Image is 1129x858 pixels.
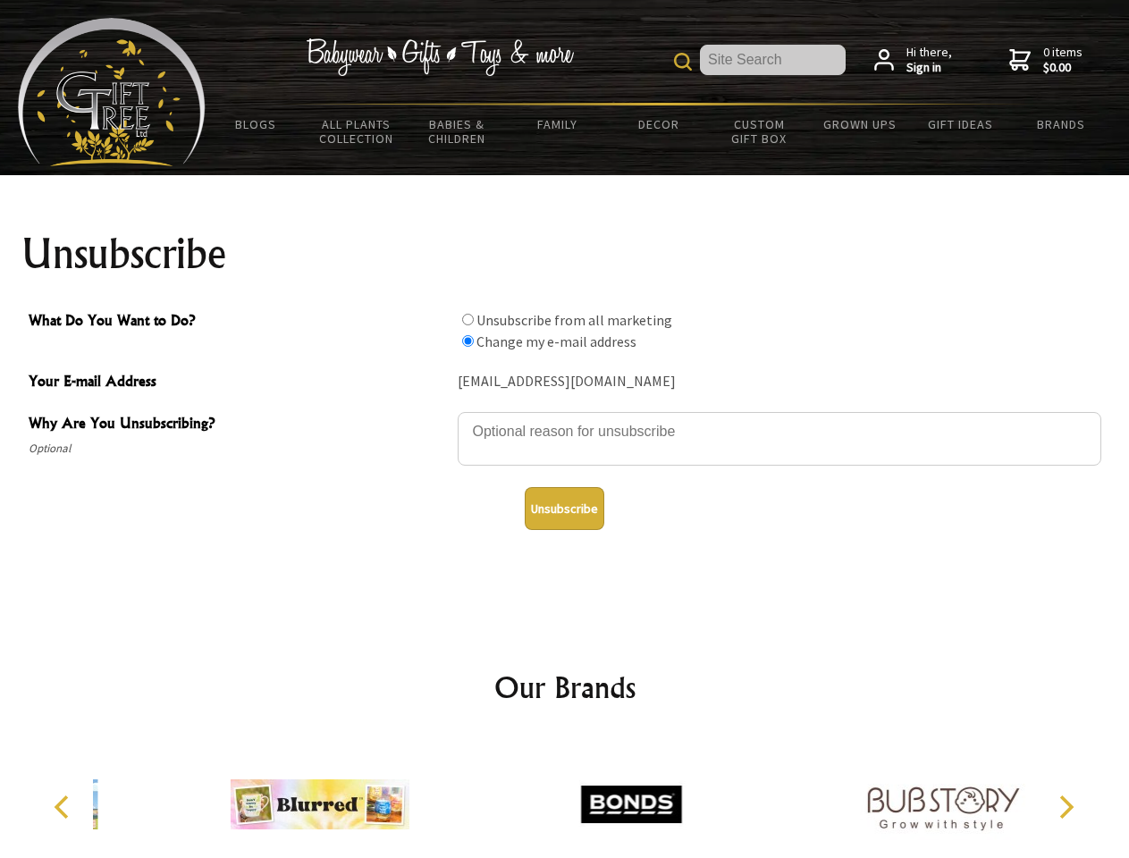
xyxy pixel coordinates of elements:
[36,666,1094,709] h2: Our Brands
[906,45,952,76] span: Hi there,
[608,105,709,143] a: Decor
[674,53,692,71] img: product search
[462,314,474,325] input: What Do You Want to Do?
[476,332,636,350] label: Change my e-mail address
[1046,787,1085,827] button: Next
[45,787,84,827] button: Previous
[709,105,810,157] a: Custom Gift Box
[206,105,307,143] a: BLOGS
[1043,44,1083,76] span: 0 items
[476,311,672,329] label: Unsubscribe from all marketing
[29,438,449,459] span: Optional
[306,38,574,76] img: Babywear - Gifts - Toys & more
[18,18,206,166] img: Babyware - Gifts - Toys and more...
[809,105,910,143] a: Grown Ups
[1009,45,1083,76] a: 0 items$0.00
[458,412,1101,466] textarea: Why Are You Unsubscribing?
[21,232,1108,275] h1: Unsubscribe
[700,45,846,75] input: Site Search
[910,105,1011,143] a: Gift Ideas
[29,412,449,438] span: Why Are You Unsubscribing?
[906,60,952,76] strong: Sign in
[407,105,508,157] a: Babies & Children
[462,335,474,347] input: What Do You Want to Do?
[29,370,449,396] span: Your E-mail Address
[307,105,408,157] a: All Plants Collection
[458,368,1101,396] div: [EMAIL_ADDRESS][DOMAIN_NAME]
[525,487,604,530] button: Unsubscribe
[1011,105,1112,143] a: Brands
[29,309,449,335] span: What Do You Want to Do?
[874,45,952,76] a: Hi there,Sign in
[1043,60,1083,76] strong: $0.00
[508,105,609,143] a: Family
